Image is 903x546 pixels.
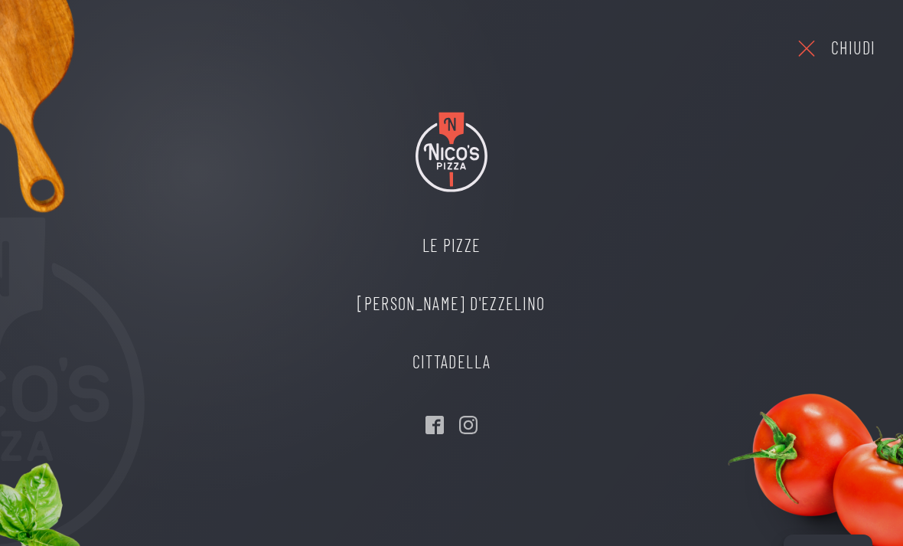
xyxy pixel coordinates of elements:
div: Chiudi [831,34,876,62]
a: Cittadella [342,333,560,391]
a: Chiudi [794,27,876,69]
img: Nico's Pizza Logo Colori [416,112,487,192]
a: Le Pizze [342,217,560,275]
a: [PERSON_NAME] d'Ezzelino [342,275,560,333]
